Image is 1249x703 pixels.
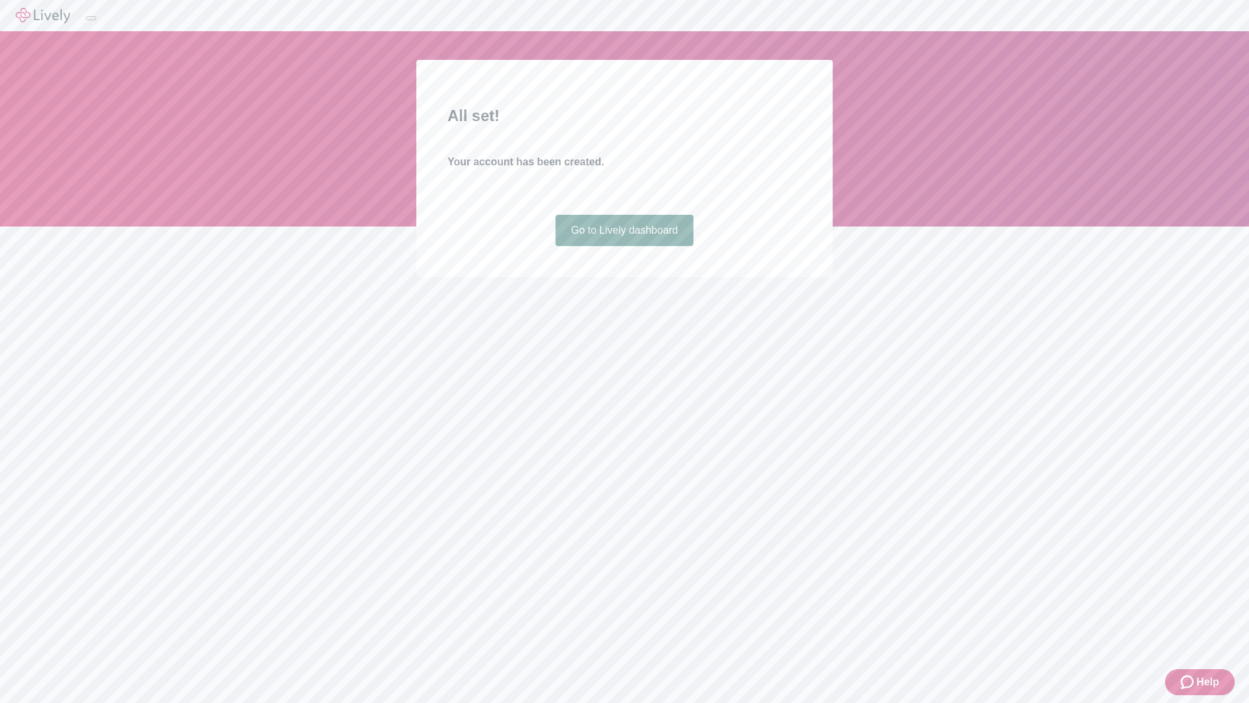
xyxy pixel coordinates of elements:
[448,104,801,128] h2: All set!
[556,215,694,246] a: Go to Lively dashboard
[1165,669,1235,695] button: Zendesk support iconHelp
[448,154,801,170] h4: Your account has been created.
[1196,674,1219,690] span: Help
[1181,674,1196,690] svg: Zendesk support icon
[16,8,70,23] img: Lively
[86,16,96,20] button: Log out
